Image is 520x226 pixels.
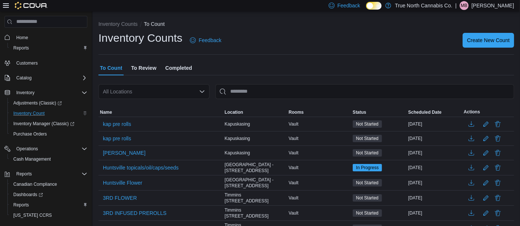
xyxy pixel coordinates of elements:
span: Timmins [STREET_ADDRESS] [225,207,286,219]
span: Reports [16,171,32,177]
span: Not Started [353,179,382,186]
button: Delete [493,194,502,202]
div: [DATE] [407,209,462,218]
button: Create New Count [463,33,514,48]
span: Dashboards [10,190,87,199]
span: In Progress [353,164,382,171]
a: Adjustments (Classic) [7,98,90,108]
button: [US_STATE] CCRS [7,210,90,220]
span: Actions [464,109,480,115]
span: Kapuskasing [225,150,250,156]
span: Inventory Count [13,110,45,116]
div: [DATE] [407,148,462,157]
button: Huntsville Flower [100,177,145,188]
button: Home [1,32,90,43]
div: Vault [287,178,351,187]
button: Delete [493,134,502,143]
a: Dashboards [10,190,46,199]
span: To Review [131,61,156,75]
div: Vault [287,194,351,202]
div: Vault [287,209,351,218]
span: Huntsville topicals/oil/caps/seeds [103,164,179,171]
button: Reports [13,169,35,178]
span: Operations [13,144,87,153]
a: Customers [13,59,41,68]
div: Vault [287,120,351,129]
button: Purchase Orders [7,129,90,139]
button: Operations [1,144,90,154]
a: Cash Management [10,155,54,164]
div: [DATE] [407,134,462,143]
span: Customers [16,60,38,66]
div: [DATE] [407,178,462,187]
span: Purchase Orders [13,131,47,137]
button: Reports [7,200,90,210]
button: Open list of options [199,89,205,95]
span: Not Started [356,195,379,201]
button: Customers [1,58,90,68]
div: Vault [287,163,351,172]
button: Inventory Count [7,108,90,119]
span: Reports [10,201,87,209]
span: Inventory Manager (Classic) [10,119,87,128]
nav: An example of EuiBreadcrumbs [98,20,514,29]
button: Delete [493,178,502,187]
button: Delete [493,163,502,172]
div: [DATE] [407,163,462,172]
button: Canadian Compliance [7,179,90,189]
span: In Progress [356,164,379,171]
span: Reports [10,44,87,52]
span: 3RD INFUSED PREROLLS [103,209,167,217]
button: Edit count details [482,162,490,173]
button: Cash Management [7,154,90,164]
button: Edit count details [482,177,490,188]
button: Rooms [287,108,351,117]
span: Not Started [353,149,382,157]
span: Not Started [356,121,379,127]
span: Inventory Manager (Classic) [13,121,74,127]
a: Purchase Orders [10,130,50,138]
span: Not Started [356,210,379,216]
span: Washington CCRS [10,211,87,220]
span: Adjustments (Classic) [10,99,87,107]
button: Edit count details [482,133,490,144]
div: Michael Baingo [460,1,469,10]
span: Completed [165,61,192,75]
p: | [455,1,457,10]
span: Reports [13,169,87,178]
span: Customers [13,58,87,68]
span: Reports [13,45,29,51]
span: Adjustments (Classic) [13,100,62,106]
span: Feedback [338,2,360,9]
span: Not Started [353,120,382,128]
button: To Count [144,21,165,27]
span: Create New Count [467,37,510,44]
button: kap pre rolls [100,133,134,144]
span: Cash Management [10,155,87,164]
button: 3RD FLOWER [100,192,140,203]
span: Not Started [353,194,382,202]
span: Scheduled Date [408,109,442,115]
a: Reports [10,201,32,209]
button: Scheduled Date [407,108,462,117]
button: Edit count details [482,208,490,219]
a: Inventory Count [10,109,48,118]
button: Delete [493,209,502,218]
span: Home [13,33,87,42]
span: kap pre rolls [103,120,131,128]
button: Delete [493,120,502,129]
span: Reports [13,202,29,208]
a: Adjustments (Classic) [10,99,65,107]
span: [PERSON_NAME] [103,149,145,157]
span: Status [353,109,366,115]
span: Inventory [13,88,87,97]
div: [DATE] [407,120,462,129]
button: Huntsville topicals/oil/caps/seeds [100,162,182,173]
button: Status [351,108,407,117]
a: Inventory Manager (Classic) [7,119,90,129]
button: Catalog [1,73,90,83]
button: Inventory [1,88,90,98]
span: Catalog [16,75,31,81]
span: Canadian Compliance [13,181,57,187]
span: Not Started [353,209,382,217]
